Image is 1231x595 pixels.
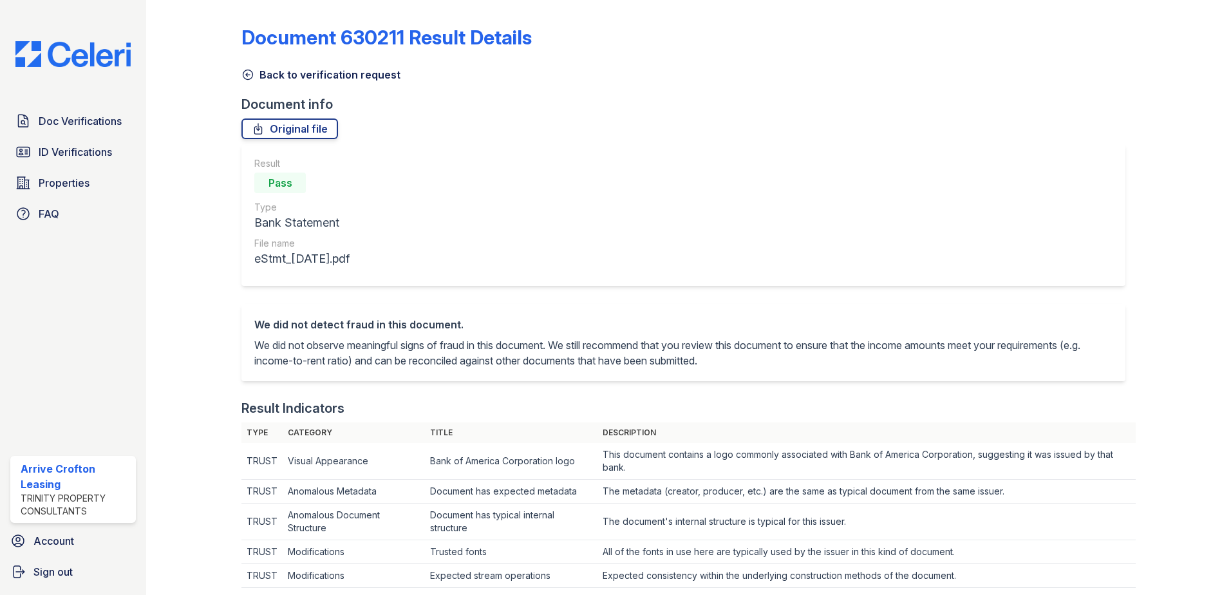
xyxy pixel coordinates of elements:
[283,480,425,504] td: Anomalous Metadata
[39,113,122,129] span: Doc Verifications
[241,118,338,139] a: Original file
[241,504,283,540] td: TRUST
[10,201,136,227] a: FAQ
[33,533,74,549] span: Account
[254,317,1113,332] div: We did not detect fraud in this document.
[597,504,1136,540] td: The document's internal structure is typical for this issuer.
[241,26,532,49] a: Document 630211 Result Details
[254,201,350,214] div: Type
[10,170,136,196] a: Properties
[241,480,283,504] td: TRUST
[425,504,597,540] td: Document has typical internal structure
[597,480,1136,504] td: The metadata (creator, producer, etc.) are the same as typical document from the same issuer.
[597,540,1136,564] td: All of the fonts in use here are typically used by the issuer in this kind of document.
[5,559,141,585] a: Sign out
[241,67,400,82] a: Back to verification request
[425,540,597,564] td: Trusted fonts
[39,144,112,160] span: ID Verifications
[5,528,141,554] a: Account
[597,564,1136,588] td: Expected consistency within the underlying construction methods of the document.
[5,41,141,67] img: CE_Logo_Blue-a8612792a0a2168367f1c8372b55b34899dd931a85d93a1a3d3e32e68fde9ad4.png
[241,422,283,443] th: Type
[425,564,597,588] td: Expected stream operations
[10,139,136,165] a: ID Verifications
[425,443,597,480] td: Bank of America Corporation logo
[254,237,350,250] div: File name
[597,422,1136,443] th: Description
[254,337,1113,368] p: We did not observe meaningful signs of fraud in this document. We still recommend that you review...
[39,175,89,191] span: Properties
[21,461,131,492] div: Arrive Crofton Leasing
[254,157,350,170] div: Result
[241,399,344,417] div: Result Indicators
[241,95,1136,113] div: Document info
[283,540,425,564] td: Modifications
[254,250,350,268] div: eStmt_[DATE].pdf
[254,173,306,193] div: Pass
[283,504,425,540] td: Anomalous Document Structure
[33,564,73,580] span: Sign out
[254,214,350,232] div: Bank Statement
[283,422,425,443] th: Category
[241,540,283,564] td: TRUST
[241,443,283,480] td: TRUST
[10,108,136,134] a: Doc Verifications
[283,443,425,480] td: Visual Appearance
[241,564,283,588] td: TRUST
[597,443,1136,480] td: This document contains a logo commonly associated with Bank of America Corporation, suggesting it...
[283,564,425,588] td: Modifications
[39,206,59,222] span: FAQ
[21,492,131,518] div: Trinity Property Consultants
[425,480,597,504] td: Document has expected metadata
[425,422,597,443] th: Title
